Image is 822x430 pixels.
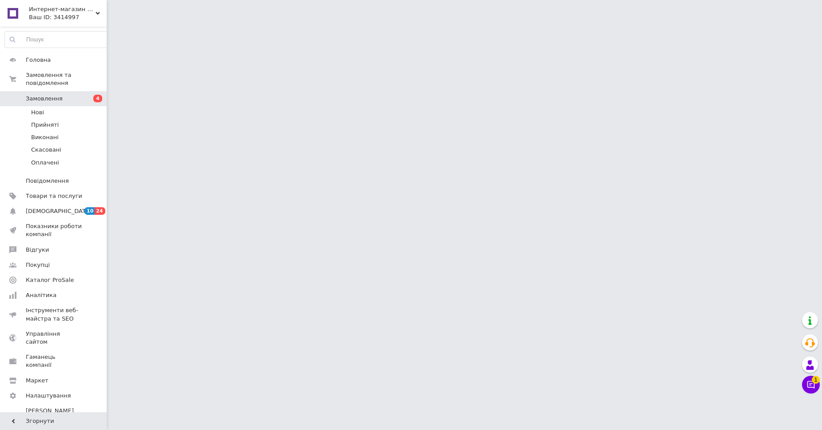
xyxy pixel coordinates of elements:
[26,276,74,284] span: Каталог ProSale
[93,95,102,102] span: 4
[5,32,109,48] input: Пошук
[31,146,61,154] span: Скасовані
[31,159,59,167] span: Оплачені
[26,353,82,369] span: Гаманець компанії
[26,222,82,238] span: Показники роботи компанії
[95,207,105,215] span: 24
[26,291,56,299] span: Аналітика
[31,121,59,129] span: Прийняті
[29,5,96,13] span: Интернет-магазин "П'ятниця" ФОП Гришина О.О.
[26,246,49,254] span: Відгуки
[802,376,820,394] button: Чат з покупцем1
[26,261,50,269] span: Покупці
[29,13,107,21] div: Ваш ID: 3414997
[26,177,69,185] span: Повідомлення
[26,95,63,103] span: Замовлення
[26,192,82,200] span: Товари та послуги
[26,306,82,322] span: Інструменти веб-майстра та SEO
[31,109,44,117] span: Нові
[31,133,59,141] span: Виконані
[812,376,820,384] span: 1
[26,392,71,400] span: Налаштування
[26,71,107,87] span: Замовлення та повідомлення
[84,207,95,215] span: 10
[26,56,51,64] span: Головна
[26,330,82,346] span: Управління сайтом
[26,377,48,385] span: Маркет
[26,207,92,215] span: [DEMOGRAPHIC_DATA]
